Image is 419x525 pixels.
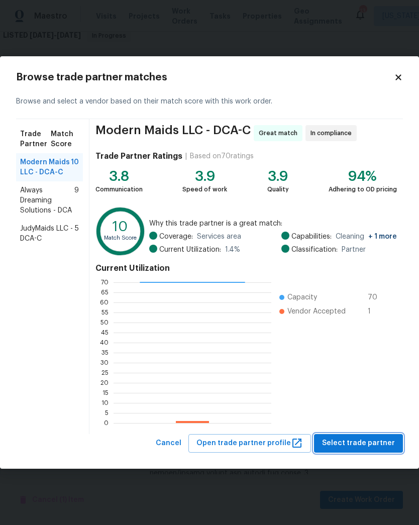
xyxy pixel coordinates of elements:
[75,224,79,244] span: 5
[105,410,109,416] text: 5
[188,434,311,453] button: Open trade partner profile
[113,221,128,234] text: 10
[368,233,397,240] span: + 1 more
[104,420,109,426] text: 0
[322,437,395,450] span: Select trade partner
[101,289,109,295] text: 65
[95,171,143,181] div: 3.8
[152,434,185,453] button: Cancel
[197,232,241,242] span: Services area
[20,157,71,177] span: Modern Maids LLC - DCA-C
[100,340,109,346] text: 40
[287,306,346,317] span: Vendor Accepted
[51,129,79,149] span: Match Score
[225,245,240,255] span: 1.4 %
[342,245,366,255] span: Partner
[314,434,403,453] button: Select trade partner
[196,437,303,450] span: Open trade partner profile
[100,360,109,366] text: 30
[20,224,75,244] span: JudyMaids LLC - DCA-C
[95,125,251,141] span: Modern Maids LLC - DCA-C
[182,151,190,161] div: |
[16,72,394,82] h2: Browse trade partner matches
[100,320,109,326] text: 50
[259,128,301,138] span: Great match
[101,350,109,356] text: 35
[71,157,79,177] span: 10
[95,263,397,273] h4: Current Utilization
[102,390,109,396] text: 15
[74,185,79,216] span: 9
[329,171,397,181] div: 94%
[104,235,137,241] text: Match Score
[291,232,332,242] span: Capabilities:
[100,299,109,305] text: 60
[159,232,193,242] span: Coverage:
[101,370,109,376] text: 25
[101,400,109,406] text: 10
[101,309,109,316] text: 55
[95,184,143,194] div: Communication
[20,129,51,149] span: Trade Partner
[156,437,181,450] span: Cancel
[101,330,109,336] text: 45
[291,245,338,255] span: Classification:
[95,151,182,161] h4: Trade Partner Ratings
[267,171,289,181] div: 3.9
[267,184,289,194] div: Quality
[16,84,403,119] div: Browse and select a vendor based on their match score with this work order.
[287,292,317,302] span: Capacity
[329,184,397,194] div: Adhering to OD pricing
[190,151,254,161] div: Based on 70 ratings
[159,245,221,255] span: Current Utilization:
[310,128,356,138] span: In compliance
[100,380,109,386] text: 20
[336,232,397,242] span: Cleaning
[149,219,397,229] span: Why this trade partner is a great match:
[368,292,384,302] span: 70
[182,171,227,181] div: 3.9
[368,306,384,317] span: 1
[20,185,74,216] span: Always Dreaming Solutions - DCA
[101,279,109,285] text: 70
[182,184,227,194] div: Speed of work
